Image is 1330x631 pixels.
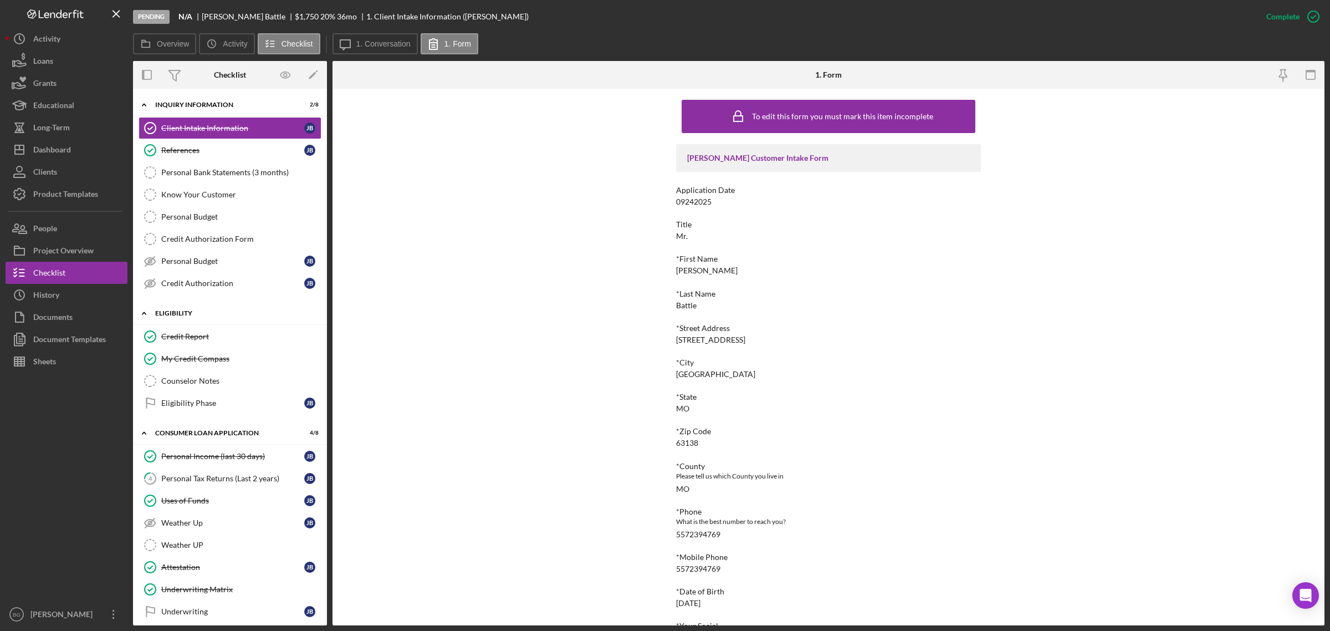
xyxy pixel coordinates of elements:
div: Application Date [676,186,981,195]
div: Open Intercom Messenger [1292,582,1319,609]
a: Sheets [6,350,127,373]
div: [DATE] [676,599,700,608]
div: *Zip Code [676,427,981,436]
label: 1. Conversation [356,39,411,48]
div: 2 / 8 [299,101,319,108]
div: Personal Budget [161,257,304,266]
div: Credit Authorization Form [161,235,321,243]
a: Weather UpJB [139,512,321,534]
div: Client Intake Information [161,124,304,133]
div: J B [304,145,315,156]
button: Documents [6,306,127,328]
button: Complete [1255,6,1324,28]
div: Document Templates [33,328,106,353]
button: Checklist [6,262,127,284]
button: Grants [6,72,127,94]
text: BG [13,612,21,618]
button: Loans [6,50,127,72]
div: Uses of Funds [161,496,304,505]
div: Credit Authorization [161,279,304,288]
div: References [161,146,304,155]
div: 1. Form [815,70,842,79]
div: *Mobile Phone [676,553,981,562]
div: J B [304,278,315,289]
label: Activity [223,39,247,48]
button: History [6,284,127,306]
div: Personal Bank Statements (3 months) [161,168,321,177]
button: Long-Term [6,116,127,139]
div: Long-Term [33,116,70,141]
div: *City [676,358,981,367]
b: N/A [178,12,192,21]
div: Personal Budget [161,212,321,221]
div: *State [676,393,981,401]
div: [PERSON_NAME] Battle [202,12,295,21]
div: 36 mo [337,12,357,21]
label: 1. Form [444,39,471,48]
div: *Street Address [676,324,981,333]
button: Activity [6,28,127,50]
a: Weather UP [139,534,321,556]
div: J B [304,473,315,484]
a: Personal Income (last 30 days)JB [139,445,321,467]
div: Project Overview [33,240,94,264]
div: Activity [33,28,60,53]
button: Overview [133,33,196,54]
a: Credit AuthorizationJB [139,272,321,294]
div: *Last Name [676,289,981,298]
button: BG[PERSON_NAME] [6,603,127,625]
div: Underwriting Matrix [161,585,321,594]
div: Consumer Loan Application [155,430,291,436]
div: Complete [1266,6,1300,28]
div: J B [304,256,315,267]
div: Clients [33,161,57,186]
label: Overview [157,39,189,48]
button: Checklist [258,33,320,54]
div: Personal Income (last 30 days) [161,452,304,461]
a: Know Your Customer [139,184,321,206]
a: Personal BudgetJB [139,250,321,272]
button: People [6,217,127,240]
div: Counselor Notes [161,376,321,385]
div: 4 / 8 [299,430,319,436]
div: *First Name [676,255,981,263]
div: 20 % [320,12,335,21]
div: Credit Report [161,332,321,341]
div: Sheets [33,350,56,375]
div: To edit this form you must mark this item incomplete [752,112,933,121]
div: J B [304,451,315,462]
div: 5572394769 [676,564,720,573]
div: J B [304,398,315,409]
div: Grants [33,72,57,97]
a: 4Personal Tax Returns (Last 2 years)JB [139,467,321,490]
div: [PERSON_NAME] [28,603,100,628]
div: 1. Client Intake Information ([PERSON_NAME]) [366,12,529,21]
button: Clients [6,161,127,183]
a: AttestationJB [139,556,321,578]
div: J B [304,562,315,573]
a: UnderwritingJB [139,601,321,623]
div: *Phone [676,507,981,516]
div: MO [676,404,689,413]
button: Document Templates [6,328,127,350]
button: Educational [6,94,127,116]
a: Dashboard [6,139,127,161]
div: [PERSON_NAME] [676,266,738,275]
div: Please tell us which County you live in [676,471,981,482]
div: J B [304,123,315,134]
div: [GEOGRAPHIC_DATA] [676,370,755,379]
tspan: 4 [149,475,152,482]
div: [PERSON_NAME] Customer Intake Form [687,154,970,162]
div: *Date of Birth [676,587,981,596]
button: Product Templates [6,183,127,205]
div: Weather Up [161,518,304,527]
a: Uses of FundsJB [139,490,321,512]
